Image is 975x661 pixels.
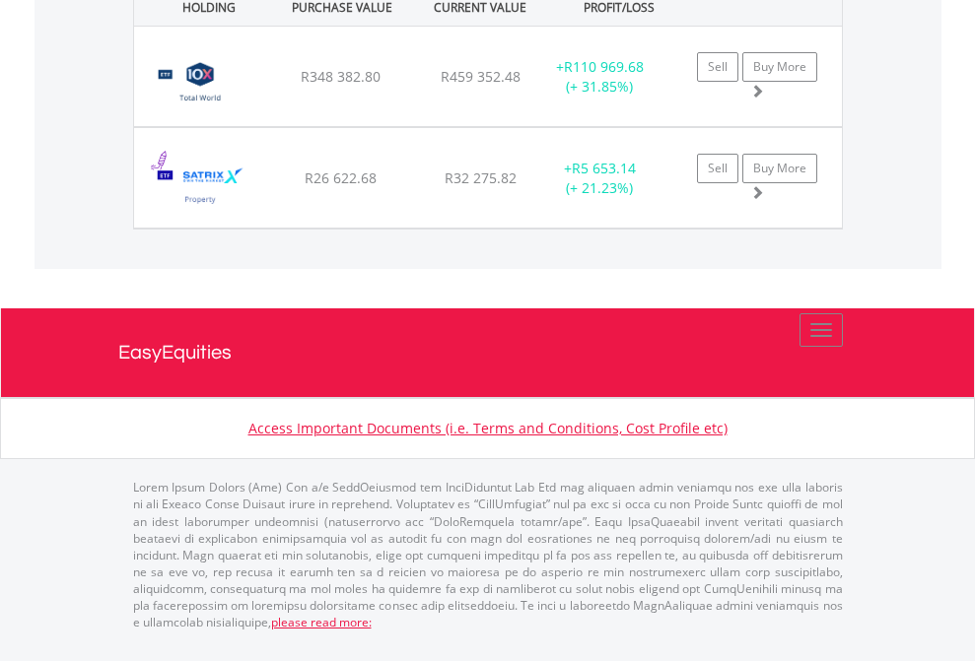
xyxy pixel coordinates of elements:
span: R5 653.14 [572,159,636,177]
a: Sell [697,52,738,82]
a: Sell [697,154,738,183]
div: + (+ 21.23%) [538,159,662,198]
a: Buy More [742,52,817,82]
img: TFSA.GLOBAL.png [144,51,257,121]
p: Lorem Ipsum Dolors (Ame) Con a/e SeddOeiusmod tem InciDiduntut Lab Etd mag aliquaen admin veniamq... [133,479,843,630]
a: Access Important Documents (i.e. Terms and Conditions, Cost Profile etc) [248,419,728,437]
span: R110 969.68 [564,57,644,76]
img: TFSA.STXPRO.png [144,153,257,223]
span: R459 352.48 [441,67,521,86]
a: Buy More [742,154,817,183]
a: EasyEquities [118,308,858,397]
span: R348 382.80 [301,67,381,86]
a: please read more: [271,614,372,630]
div: + (+ 31.85%) [538,57,662,97]
span: R32 275.82 [445,168,517,187]
span: R26 622.68 [305,168,377,187]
